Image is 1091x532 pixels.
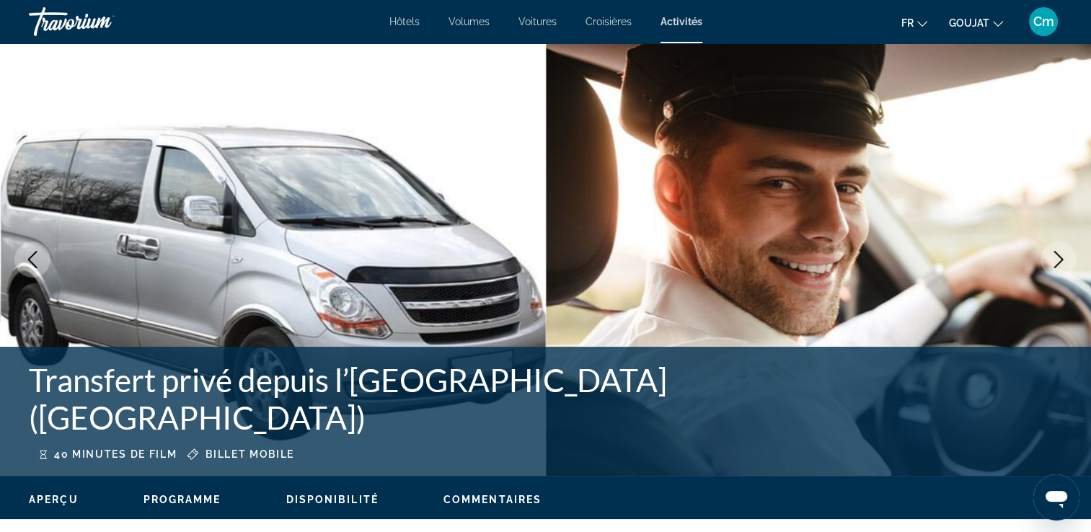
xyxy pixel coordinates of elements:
[54,448,177,460] span: 40 minutes de film
[949,17,989,29] span: GOUJAT
[1041,241,1077,278] button: Image suivante
[586,16,632,27] a: Croisières
[1025,6,1062,37] button: Menu utilisateur
[29,493,79,506] button: Aperçu
[901,12,927,33] button: Changer la langue
[1033,14,1054,29] span: Cm
[443,493,542,506] button: Commentaires
[1033,474,1079,520] iframe: Bouton de lancement de la fenêtre de messagerie
[29,361,831,436] h1: Transfert privé depuis l’[GEOGRAPHIC_DATA] ([GEOGRAPHIC_DATA])
[14,241,50,278] button: Image précédente
[389,16,420,27] a: Hôtels
[661,16,702,27] a: Activités
[443,494,542,505] span: Commentaires
[143,494,221,505] span: Programme
[29,3,173,40] a: Travorium
[286,494,379,505] span: Disponibilité
[286,493,379,506] button: Disponibilité
[901,17,914,29] span: Fr
[143,493,221,506] button: Programme
[949,12,1003,33] button: Changer de devise
[29,494,79,505] span: Aperçu
[518,16,557,27] a: Voitures
[206,448,294,460] span: Billet mobile
[449,16,490,27] a: Volumes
